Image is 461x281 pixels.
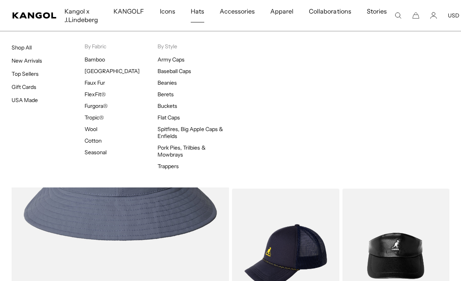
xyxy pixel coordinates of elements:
a: Buckets [158,102,177,109]
a: Gift Cards [12,83,36,90]
button: USD [448,12,459,19]
a: Wool [85,126,97,133]
p: By Fabric [85,43,158,50]
a: Trappers [158,163,179,170]
a: Shop All [12,44,32,51]
a: Flat Caps [158,114,180,121]
a: Top Sellers [12,70,39,77]
a: Tropic® [85,114,104,121]
a: Furgora® [85,102,108,109]
a: Bamboo [85,56,105,63]
a: Seasonal [85,149,107,156]
button: Cart [412,12,419,19]
a: Pork Pies, Trilbies & Mowbrays [158,144,206,158]
a: Account [430,12,437,19]
a: Spitfires, Big Apple Caps & Enfields [158,126,223,140]
a: Army Caps [158,56,185,63]
a: USA Made [12,97,38,104]
a: Cotton [85,137,102,144]
a: Berets [158,91,174,98]
a: [GEOGRAPHIC_DATA] [85,68,140,75]
a: FlexFit® [85,91,106,98]
a: Kangol [12,12,57,19]
summary: Search here [395,12,402,19]
a: Baseball Caps [158,68,191,75]
p: By Style [158,43,230,50]
a: Beanies [158,79,177,86]
a: New Arrivals [12,57,42,64]
a: Faux Fur [85,79,105,86]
